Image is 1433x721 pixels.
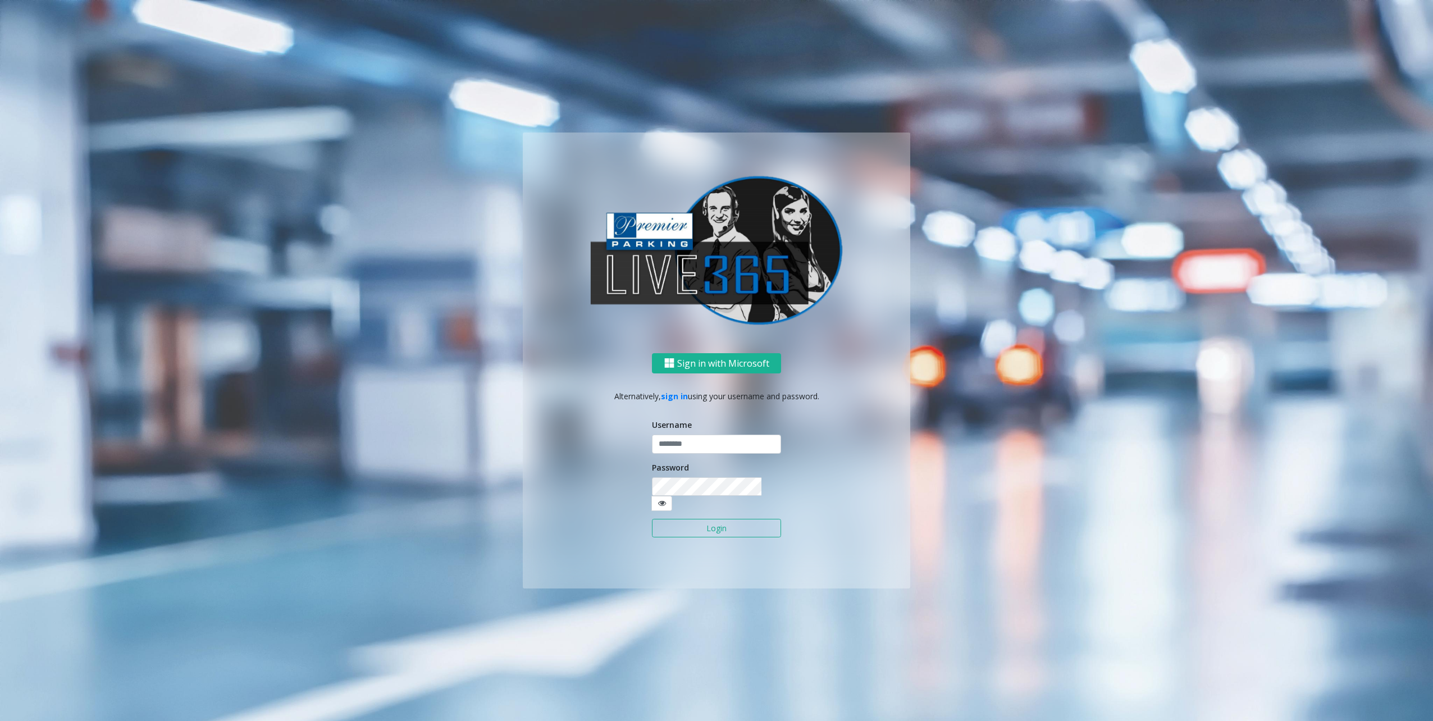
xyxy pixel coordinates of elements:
[652,353,781,374] button: Sign in with Microsoft
[661,391,688,401] a: sign in
[652,462,689,473] label: Password
[652,419,692,431] label: Username
[652,519,781,538] button: Login
[534,390,899,402] p: Alternatively, using your username and password.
